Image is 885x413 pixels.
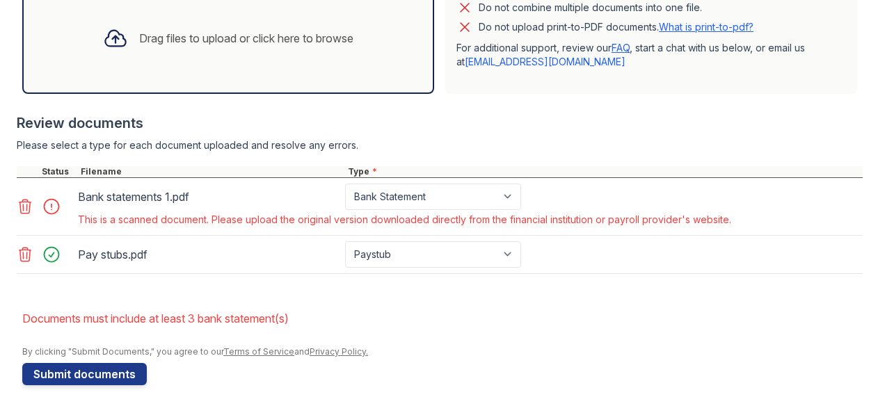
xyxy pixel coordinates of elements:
[78,166,345,177] div: Filename
[17,113,863,133] div: Review documents
[17,138,863,152] div: Please select a type for each document uploaded and resolve any errors.
[78,243,340,266] div: Pay stubs.pdf
[39,166,78,177] div: Status
[139,30,353,47] div: Drag files to upload or click here to browse
[78,186,340,208] div: Bank statements 1.pdf
[659,21,754,33] a: What is print-to-pdf?
[456,41,846,69] p: For additional support, review our , start a chat with us below, or email us at
[310,346,368,357] a: Privacy Policy.
[612,42,630,54] a: FAQ
[22,346,863,357] div: By clicking "Submit Documents," you agree to our and
[479,20,754,34] p: Do not upload print-to-PDF documents.
[22,363,147,385] button: Submit documents
[465,56,625,67] a: [EMAIL_ADDRESS][DOMAIN_NAME]
[223,346,294,357] a: Terms of Service
[78,213,731,227] div: This is a scanned document. Please upload the original version downloaded directly from the finan...
[22,305,863,332] li: Documents must include at least 3 bank statement(s)
[345,166,863,177] div: Type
